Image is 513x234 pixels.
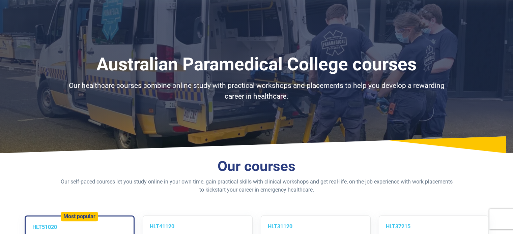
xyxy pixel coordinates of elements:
[59,158,454,175] h2: Our courses
[268,223,292,230] span: HLT31120
[63,213,95,220] h5: Most popular
[59,54,454,75] h1: Australian Paramedical College courses
[59,80,454,102] p: Our healthcare courses combine online study with practical workshops and placements to help you d...
[32,224,57,230] span: HLT51020
[150,223,174,230] span: HLT41120
[386,223,410,230] span: HLT37215
[59,178,454,194] p: Our self-paced courses let you study online in your own time, gain practical skills with clinical...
